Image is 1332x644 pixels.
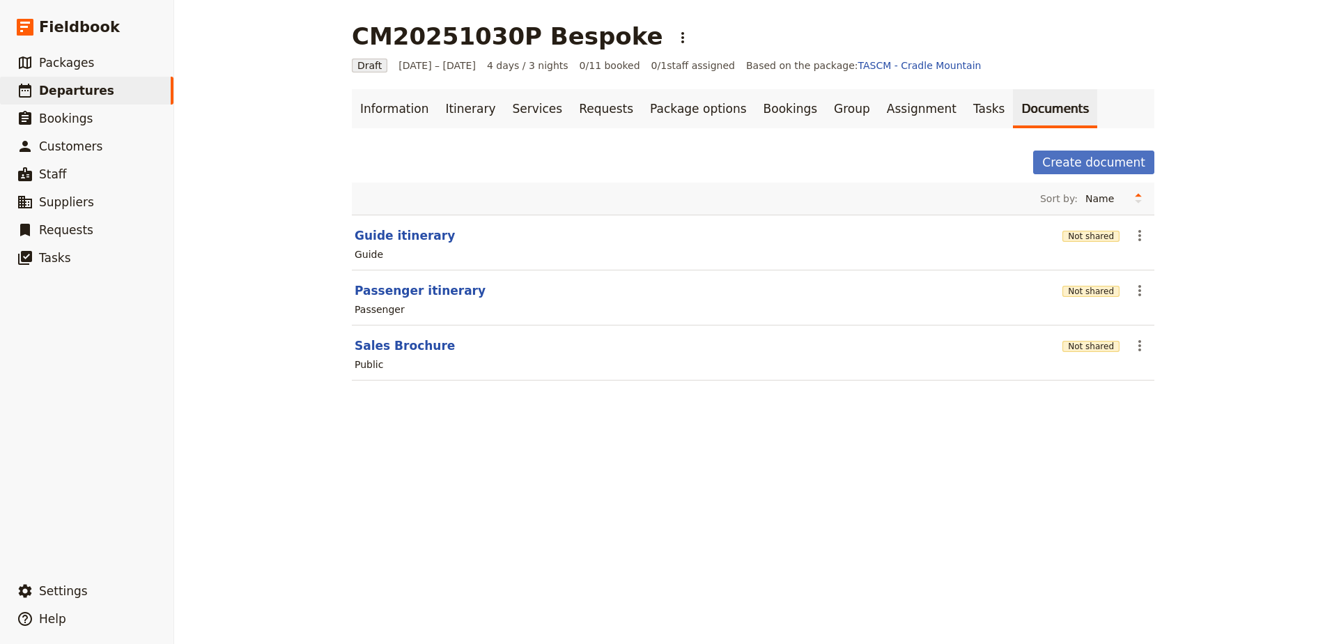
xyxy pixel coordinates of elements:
[1128,334,1152,358] button: Actions
[39,112,93,125] span: Bookings
[1128,279,1152,302] button: Actions
[352,89,437,128] a: Information
[437,89,504,128] a: Itinerary
[355,337,455,354] button: Sales Brochure
[39,195,94,209] span: Suppliers
[1062,286,1120,297] button: Not shared
[504,89,571,128] a: Services
[571,89,642,128] a: Requests
[755,89,826,128] a: Bookings
[355,247,383,261] div: Guide
[355,227,455,244] button: Guide itinerary
[487,59,568,72] span: 4 days / 3 nights
[39,251,71,265] span: Tasks
[1013,89,1097,128] a: Documents
[878,89,965,128] a: Assignment
[1033,151,1154,174] button: Create document
[39,139,102,153] span: Customers
[39,584,88,598] span: Settings
[39,84,114,98] span: Departures
[39,167,67,181] span: Staff
[1062,231,1120,242] button: Not shared
[965,89,1014,128] a: Tasks
[858,60,982,71] a: TASCM - Cradle Mountain
[826,89,878,128] a: Group
[1128,188,1149,209] button: Change sort direction
[671,26,695,49] button: Actions
[355,302,405,316] div: Passenger
[398,59,476,72] span: [DATE] – [DATE]
[352,59,387,72] span: Draft
[1128,224,1152,247] button: Actions
[1079,188,1128,209] select: Sort by:
[39,56,94,70] span: Packages
[1062,341,1120,352] button: Not shared
[355,282,486,299] button: Passenger itinerary
[39,223,93,237] span: Requests
[580,59,640,72] span: 0/11 booked
[352,22,663,50] h1: CM20251030P Bespoke
[39,612,66,626] span: Help
[39,17,120,38] span: Fieldbook
[746,59,981,72] span: Based on the package:
[355,358,383,371] div: Public
[651,59,735,72] span: 0 / 1 staff assigned
[642,89,754,128] a: Package options
[1040,192,1078,206] span: Sort by:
